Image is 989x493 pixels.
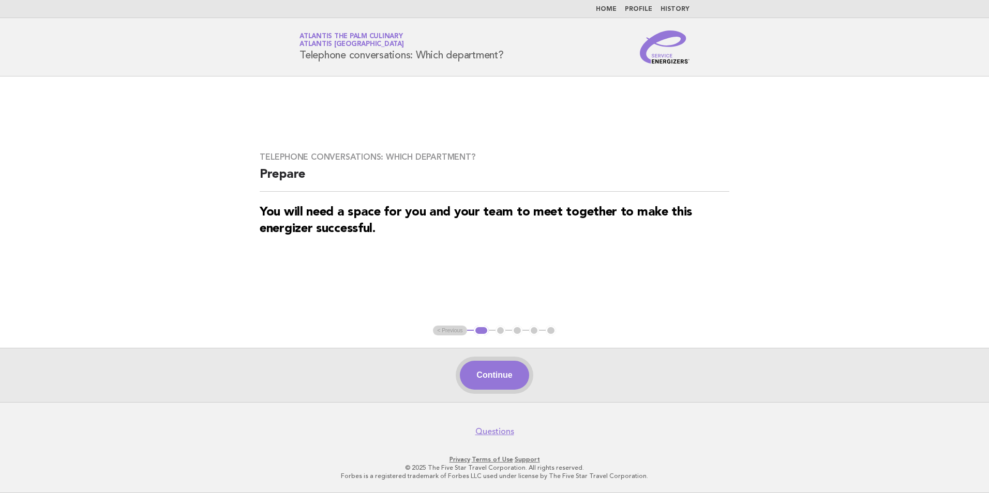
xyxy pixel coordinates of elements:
h2: Prepare [260,166,729,192]
h3: Telephone conversations: Which department? [260,152,729,162]
a: Profile [625,6,652,12]
button: Continue [460,361,529,390]
img: Service Energizers [640,30,690,64]
a: History [661,6,690,12]
button: 1 [474,326,489,336]
a: Support [515,456,540,463]
strong: You will need a space for you and your team to meet together to make this energizer successful. [260,206,692,235]
h1: Telephone conversations: Which department? [299,34,504,60]
a: Terms of Use [472,456,513,463]
a: Privacy [449,456,470,463]
span: Atlantis [GEOGRAPHIC_DATA] [299,41,404,48]
a: Atlantis The Palm CulinaryAtlantis [GEOGRAPHIC_DATA] [299,33,404,48]
p: · · [178,455,811,464]
p: Forbes is a registered trademark of Forbes LLC used under license by The Five Star Travel Corpora... [178,472,811,480]
a: Home [596,6,617,12]
a: Questions [475,426,514,437]
p: © 2025 The Five Star Travel Corporation. All rights reserved. [178,464,811,472]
